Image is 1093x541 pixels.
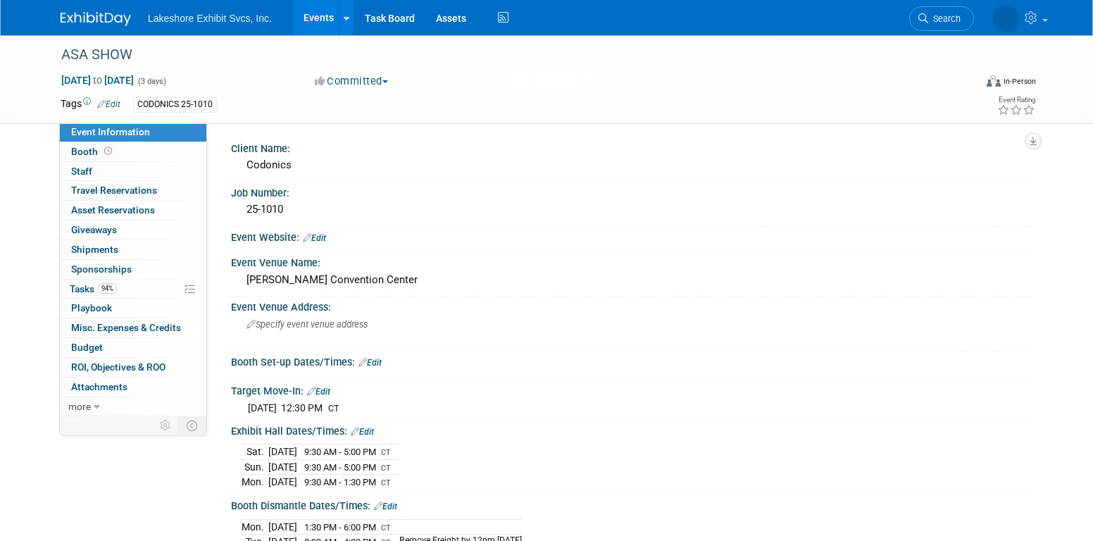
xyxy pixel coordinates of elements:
[231,421,1032,439] div: Exhibit Hall Dates/Times:
[242,519,268,535] td: Mon.
[98,283,117,294] span: 94%
[60,397,206,416] a: more
[101,146,115,156] span: Booth not reserved yet
[304,522,376,533] span: 1:30 PM - 6:00 PM
[71,361,165,373] span: ROI, Objectives & ROO
[381,448,391,457] span: CT
[97,99,120,109] a: Edit
[374,502,397,511] a: Edit
[178,416,207,435] td: Toggle Event Tabs
[307,387,330,397] a: Edit
[91,75,104,86] span: to
[928,13,961,24] span: Search
[60,162,206,181] a: Staff
[231,182,1032,200] div: Job Number:
[71,263,132,275] span: Sponsorships
[231,138,1032,156] div: Client Name:
[231,495,1032,514] div: Booth Dismantle Dates/Times:
[304,447,376,457] span: 9:30 AM - 5:00 PM
[68,401,91,412] span: more
[71,302,112,313] span: Playbook
[61,74,135,87] span: [DATE] [DATE]
[303,233,326,243] a: Edit
[61,97,120,113] td: Tags
[60,280,206,299] a: Tasks94%
[71,126,150,137] span: Event Information
[60,220,206,240] a: Giveaways
[231,352,1032,370] div: Booth Set-up Dates/Times:
[71,381,127,392] span: Attachments
[909,6,974,31] a: Search
[60,201,206,220] a: Asset Reservations
[71,322,181,333] span: Misc. Expenses & Credits
[242,459,268,475] td: Sun.
[60,181,206,200] a: Travel Reservations
[381,464,391,473] span: CT
[381,523,391,533] span: CT
[71,166,92,177] span: Staff
[987,75,1001,87] img: Format-Inperson.png
[242,269,1022,291] div: [PERSON_NAME] Convention Center
[60,142,206,161] a: Booth
[60,318,206,337] a: Misc. Expenses & Credits
[71,146,115,157] span: Booth
[997,97,1035,104] div: Event Rating
[71,185,157,196] span: Travel Reservations
[268,519,297,535] td: [DATE]
[60,260,206,279] a: Sponsorships
[71,244,118,255] span: Shipments
[231,380,1032,399] div: Target Move-In:
[60,378,206,397] a: Attachments
[60,240,206,259] a: Shipments
[246,319,368,330] span: Specify event venue address
[242,199,1022,220] div: 25-1010
[231,252,1032,270] div: Event Venue Name:
[992,5,1019,32] img: MICHELLE MOYA
[268,475,297,490] td: [DATE]
[231,227,1032,245] div: Event Website:
[268,459,297,475] td: [DATE]
[242,444,268,460] td: Sat.
[231,297,1032,314] div: Event Venue Address:
[60,338,206,357] a: Budget
[351,427,374,437] a: Edit
[56,42,953,68] div: ASA SHOW
[248,402,323,413] span: [DATE] 12:30 PM
[71,342,103,353] span: Budget
[60,123,206,142] a: Event Information
[137,77,166,86] span: (3 days)
[358,358,382,368] a: Edit
[1003,76,1036,87] div: In-Person
[60,299,206,318] a: Playbook
[148,13,272,24] span: Lakeshore Exhibit Svcs, Inc.
[133,97,217,112] div: CODONICS 25-1010
[304,462,376,473] span: 9:30 AM - 5:00 PM
[154,416,178,435] td: Personalize Event Tab Strip
[71,224,117,235] span: Giveaways
[70,283,117,294] span: Tasks
[242,475,268,490] td: Mon.
[61,12,131,26] img: ExhibitDay
[891,73,1036,94] div: Event Format
[242,154,1022,176] div: Codonics
[328,403,339,413] span: CT
[71,204,155,216] span: Asset Reservations
[60,358,206,377] a: ROI, Objectives & ROO
[310,74,394,89] button: Committed
[381,478,391,487] span: CT
[268,444,297,460] td: [DATE]
[304,477,376,487] span: 9:30 AM - 1:30 PM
